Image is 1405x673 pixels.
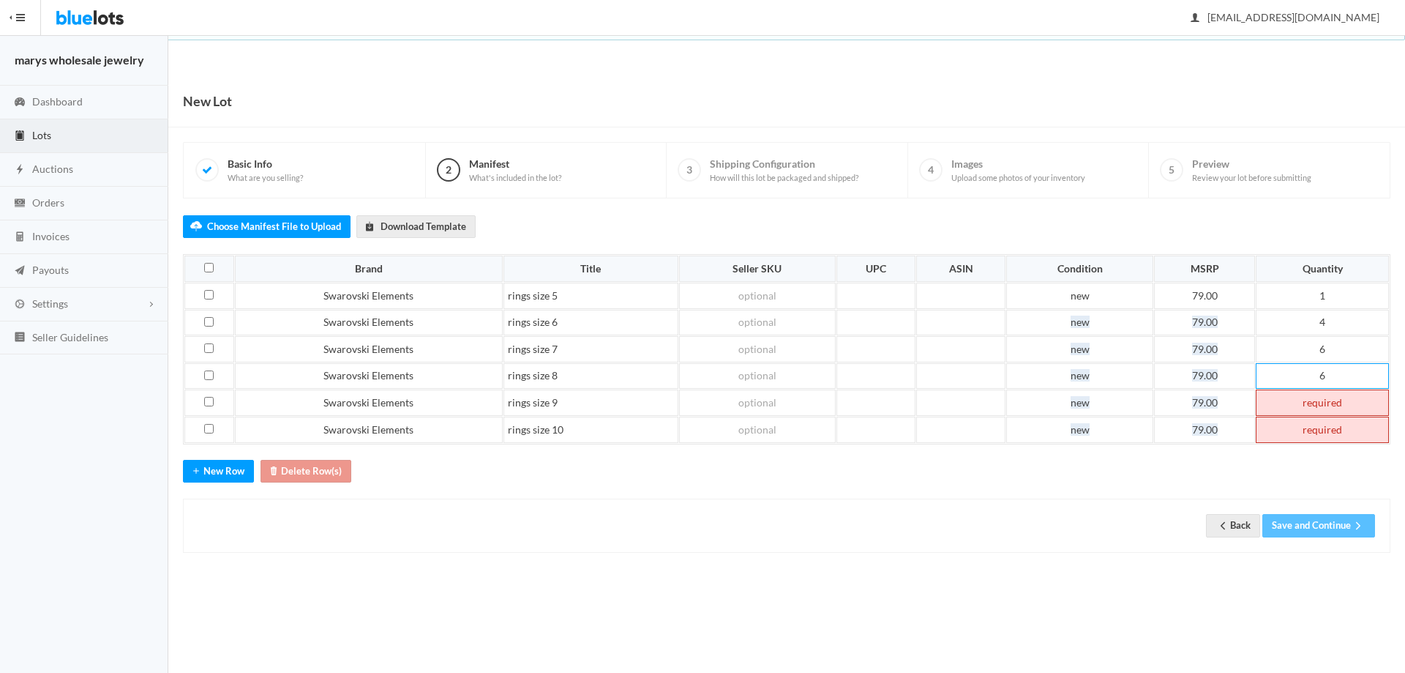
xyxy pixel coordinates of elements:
[356,215,476,238] a: downloadDownload Template
[235,256,503,282] th: Brand
[32,331,108,343] span: Seller Guidelines
[32,163,73,175] span: Auctions
[919,158,943,182] span: 4
[32,129,51,141] span: Lots
[678,158,701,182] span: 3
[1215,520,1230,534] ion-icon: arrow back
[1192,157,1311,183] span: Preview
[469,157,561,183] span: Manifest
[1071,396,1090,409] span: new
[15,53,144,67] strong: marys wholesale jewelry
[437,158,460,182] span: 2
[189,465,203,479] ion-icon: add
[1071,369,1090,382] span: new
[12,163,27,177] ion-icon: flash
[12,231,27,245] ion-icon: calculator
[1154,256,1255,282] th: MSRP
[266,465,281,479] ion-icon: trash
[12,331,27,345] ion-icon: list box
[261,460,351,483] button: trashDelete Row(s)
[1071,316,1090,328] span: new
[12,96,27,110] ion-icon: speedometer
[1071,343,1090,355] span: new
[32,95,83,108] span: Dashboard
[1192,316,1218,328] span: 79.00
[508,289,558,302] span: rings size 5
[1192,396,1218,409] span: 79.00
[1160,158,1183,182] span: 5
[508,316,558,328] span: rings size 6
[228,173,303,183] span: What are you selling?
[1256,363,1389,390] td: 6
[12,298,27,312] ion-icon: cog
[323,396,413,409] span: Swarovski Elements
[323,289,413,302] span: Swarovski Elements
[1206,514,1260,537] a: arrow backBack
[12,197,27,211] ion-icon: cash
[1192,369,1218,382] span: 79.00
[183,460,254,483] button: addNew Row
[32,297,68,310] span: Settings
[32,230,70,242] span: Invoices
[323,343,413,355] span: Swarovski Elements
[32,264,69,276] span: Payouts
[469,173,561,183] span: What's included in the lot?
[183,215,351,238] label: Choose Manifest File to Upload
[1256,256,1389,282] th: Quantity
[503,256,678,282] th: Title
[12,130,27,144] ion-icon: clipboard
[323,316,413,328] span: Swarovski Elements
[710,173,858,183] span: How will this lot be packaged and shipped?
[508,396,558,409] span: rings size 9
[710,157,858,183] span: Shipping Configuration
[228,157,303,183] span: Basic Info
[1192,423,1218,436] span: 79.00
[32,196,64,209] span: Orders
[1262,514,1375,537] button: Save and Continuearrow forward
[916,256,1005,282] th: ASIN
[1192,173,1311,183] span: Review your lot before submitting
[508,423,563,436] span: rings size 10
[1191,11,1379,23] span: [EMAIL_ADDRESS][DOMAIN_NAME]
[836,256,915,282] th: UPC
[12,264,27,278] ion-icon: paper plane
[323,423,413,436] span: Swarovski Elements
[362,220,377,234] ion-icon: download
[189,220,203,234] ion-icon: cloud upload
[1006,283,1153,309] td: new
[679,256,836,282] th: Seller SKU
[1071,423,1090,436] span: new
[323,369,413,382] span: Swarovski Elements
[1006,256,1153,282] th: Condition
[503,363,678,390] td: rings size 8
[1351,520,1365,534] ion-icon: arrow forward
[951,157,1085,183] span: Images
[1188,12,1202,26] ion-icon: person
[1256,283,1389,309] td: 1
[508,343,558,355] span: rings size 7
[951,173,1085,183] span: Upload some photos of your inventory
[1256,336,1389,362] td: 6
[1256,310,1389,336] td: 4
[1192,343,1218,355] span: 79.00
[1154,283,1255,309] td: 79.00
[183,90,232,112] h1: New Lot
